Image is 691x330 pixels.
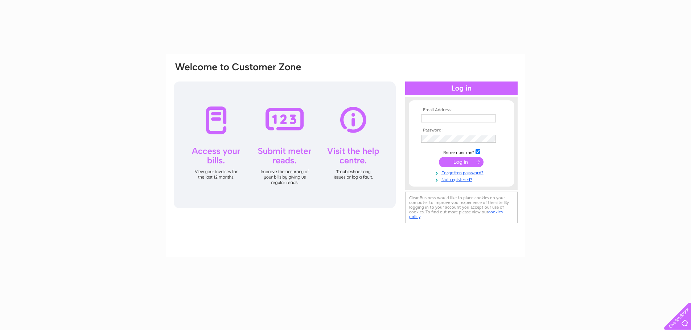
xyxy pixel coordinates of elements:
input: Submit [439,157,484,167]
div: Clear Business would like to place cookies on your computer to improve your experience of the sit... [405,192,518,223]
th: Email Address: [419,108,503,113]
a: Not registered? [421,176,503,183]
td: Remember me? [419,148,503,155]
th: Password: [419,128,503,133]
a: Forgotten password? [421,169,503,176]
a: cookies policy [409,209,503,219]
